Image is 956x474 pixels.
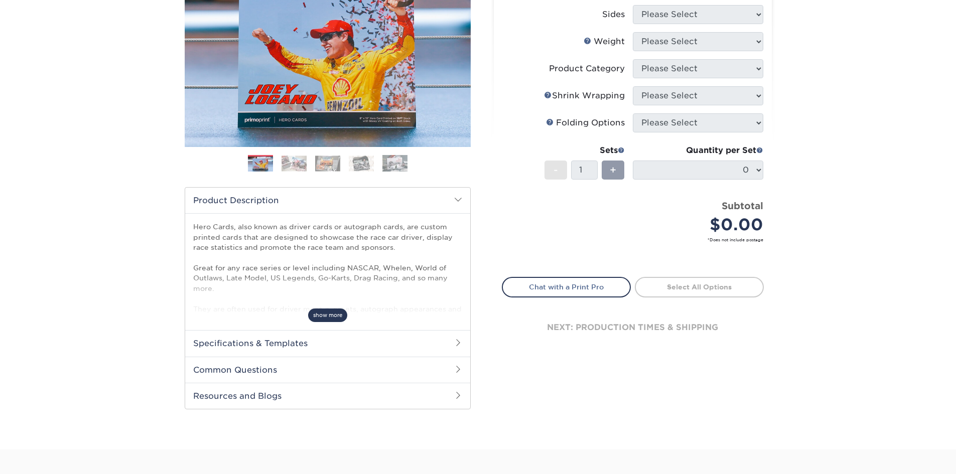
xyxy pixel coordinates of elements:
[584,36,625,48] div: Weight
[185,357,470,383] h2: Common Questions
[633,144,763,156] div: Quantity per Set
[502,297,764,358] div: next: production times & shipping
[549,63,625,75] div: Product Category
[722,200,763,211] strong: Subtotal
[554,163,558,178] span: -
[382,154,407,172] img: Hero Cards 05
[315,155,340,171] img: Hero Cards 03
[610,163,616,178] span: +
[185,330,470,356] h2: Specifications & Templates
[185,383,470,409] h2: Resources and Blogs
[282,155,307,171] img: Hero Cards 02
[640,213,763,237] div: $0.00
[3,443,85,470] iframe: Google Customer Reviews
[193,222,462,385] p: Hero Cards, also known as driver cards or autograph cards, are custom printed cards that are desi...
[308,308,347,322] span: show more
[349,155,374,171] img: Hero Cards 04
[602,9,625,21] div: Sides
[510,237,763,243] small: *Does not include postage
[546,117,625,129] div: Folding Options
[544,144,625,156] div: Sets
[185,188,470,213] h2: Product Description
[635,277,764,297] a: Select All Options
[502,277,631,297] a: Chat with a Print Pro
[544,90,625,102] div: Shrink Wrapping
[248,156,273,172] img: Hero Cards 01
